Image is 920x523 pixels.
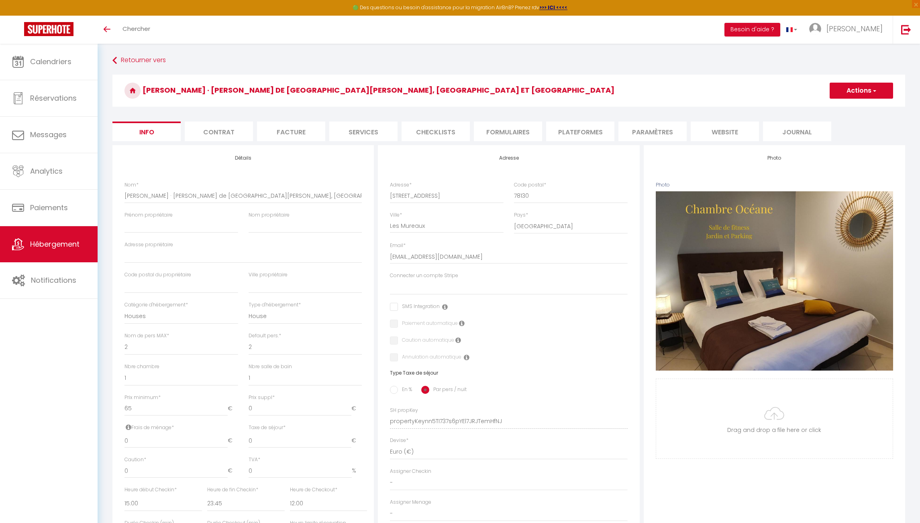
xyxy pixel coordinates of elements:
h6: Type Taxe de séjour [390,370,627,376]
label: Email [390,242,406,249]
label: Heure de fin Checkin [207,486,258,494]
label: Par pers / nuit [429,386,467,395]
span: € [228,434,238,448]
span: € [228,401,238,416]
a: ... [PERSON_NAME] [803,16,893,44]
li: Checklists [402,122,470,141]
button: Actions [830,83,893,99]
label: Heure de Checkout [290,486,337,494]
label: Type d'hébergement [249,301,301,309]
label: Devise [390,437,408,444]
label: Taxe de séjour [249,424,286,432]
h4: Adresse [390,155,627,161]
label: Nom propriétaire [249,211,290,219]
label: En % [398,386,412,395]
li: Services [329,122,398,141]
span: Paiements [30,203,68,213]
label: Caution [124,456,146,464]
label: SH propKey [390,407,418,414]
label: Catégorie d'hébergement [124,301,188,309]
img: Super Booking [24,22,73,36]
span: % [352,464,362,478]
label: Code postal [514,181,546,189]
label: Caution automatique [398,337,454,345]
span: Réservations [30,93,77,103]
span: Notifications [31,275,76,285]
img: logout [901,24,911,34]
h4: Photo [656,155,893,161]
li: Facture [257,122,325,141]
a: Retourner vers [112,53,905,68]
label: Nbre chambre [124,363,159,371]
label: TVA [249,456,260,464]
li: Formulaires [474,122,542,141]
label: Connecter un compte Stripe [390,272,458,280]
label: Adresse propriétaire [124,241,173,249]
label: Assigner Checkin [390,468,431,475]
span: Analytics [30,166,63,176]
span: € [351,401,362,416]
label: Ville [390,211,402,219]
a: >>> ICI <<<< [539,4,567,11]
li: Contrat [185,122,253,141]
label: Prix suppl [249,394,275,401]
label: Prénom propriétaire [124,211,173,219]
label: Assigner Menage [390,499,431,506]
label: Default pers. [249,332,281,340]
li: Plateformes [546,122,614,141]
label: Frais de ménage [124,424,174,432]
h4: Détails [124,155,362,161]
label: Paiement automatique [398,320,458,328]
li: website [691,122,759,141]
label: Adresse [390,181,412,189]
label: Heure début Checkin [124,486,177,494]
h3: [PERSON_NAME] · [PERSON_NAME] de [GEOGRAPHIC_DATA][PERSON_NAME], [GEOGRAPHIC_DATA] et [GEOGRAPHIC... [112,75,905,107]
li: Paramètres [618,122,687,141]
span: € [228,464,238,478]
li: Journal [763,122,831,141]
label: Nbre salle de bain [249,363,292,371]
label: Prix minimum [124,394,161,401]
span: Calendriers [30,57,71,67]
span: [PERSON_NAME] [826,24,883,34]
label: Ville propriétaire [249,271,288,279]
span: € [351,434,362,448]
label: Photo [656,181,670,189]
span: Messages [30,130,67,140]
label: Pays [514,211,528,219]
li: Info [112,122,181,141]
label: Nom de pers MAX [124,332,169,340]
span: Hébergement [30,239,80,249]
a: Chercher [116,16,156,44]
button: Besoin d'aide ? [724,23,780,36]
img: ... [809,23,821,35]
label: Nom [124,181,139,189]
span: Chercher [122,24,150,33]
label: Code postal du propriétaire [124,271,191,279]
